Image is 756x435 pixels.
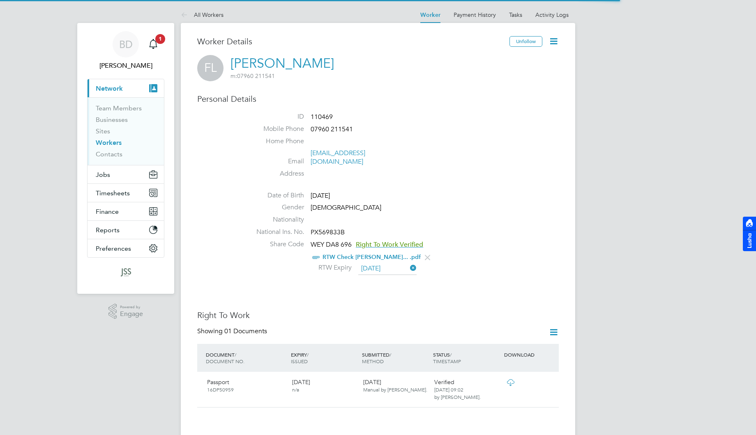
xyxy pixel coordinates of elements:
[88,202,164,220] button: Finance
[289,375,360,396] div: [DATE]
[207,386,234,393] span: 16DP50959
[358,263,417,275] input: Select one
[247,240,304,249] label: Share Code
[88,239,164,257] button: Preferences
[96,171,110,179] span: Jobs
[235,351,236,358] span: /
[120,311,143,318] span: Engage
[420,11,440,18] a: Worker
[311,192,330,200] span: [DATE]
[362,358,384,364] span: METHOD
[509,11,522,18] a: Tasks
[197,36,509,47] h3: Worker Details
[360,375,431,396] div: [DATE]
[247,169,304,178] label: Address
[118,266,133,279] img: jss-search-logo-retina.png
[434,394,481,400] span: by [PERSON_NAME].
[96,189,130,197] span: Timesheets
[247,157,304,166] label: Email
[230,72,237,80] span: m:
[535,11,569,18] a: Activity Logs
[247,137,304,146] label: Home Phone
[77,23,174,294] nav: Main navigation
[204,347,289,369] div: DOCUMENT
[120,304,143,311] span: Powered by
[96,127,110,135] a: Sites
[88,79,164,97] button: Network
[289,347,360,369] div: EXPIRY
[197,327,269,336] div: Showing
[291,358,308,364] span: ISSUED
[311,204,381,212] span: [DEMOGRAPHIC_DATA]
[311,125,353,133] span: 07960 211541
[390,351,391,358] span: /
[197,310,559,321] h3: Right To Work
[96,226,120,234] span: Reports
[96,150,122,158] a: Contacts
[88,184,164,202] button: Timesheets
[307,351,309,358] span: /
[433,358,461,364] span: TIMESTAMP
[434,386,463,393] span: [DATE] 09:02
[96,245,131,252] span: Preferences
[431,347,502,369] div: STATUS
[87,266,164,279] a: Go to home page
[224,327,267,335] span: 01 Documents
[311,263,352,272] label: RTW Expiry
[434,378,454,386] span: Verified
[87,61,164,71] span: Ben Densham
[323,254,421,261] a: RTW Check [PERSON_NAME]... .pdf
[360,347,431,369] div: SUBMITTED
[96,116,128,124] a: Businesses
[181,11,224,18] a: All Workers
[230,72,275,80] span: 07960 211541
[502,347,559,362] div: DOWNLOAD
[206,358,244,364] span: DOCUMENT NO.
[88,221,164,239] button: Reports
[454,11,496,18] a: Payment History
[96,104,142,112] a: Team Members
[119,39,133,50] span: BD
[247,125,304,133] label: Mobile Phone
[197,55,224,81] span: FL
[247,203,304,212] label: Gender
[88,97,164,165] div: Network
[247,112,304,121] label: ID
[96,85,123,92] span: Network
[155,34,165,44] span: 1
[145,31,161,57] a: 1
[87,31,164,71] a: BD[PERSON_NAME]
[96,208,119,215] span: Finance
[204,375,289,396] div: Passport
[311,240,352,249] span: WEY DA8 696
[292,386,299,393] span: n/a
[96,139,122,147] a: Workers
[450,351,452,358] span: /
[247,215,304,224] label: Nationality
[108,304,143,319] a: Powered byEngage
[247,228,304,236] label: National Ins. No.
[311,228,345,236] span: PX569833B
[197,94,559,104] h3: Personal Details
[311,113,333,121] span: 110469
[363,386,427,393] span: Manual by [PERSON_NAME].
[230,55,334,71] a: [PERSON_NAME]
[311,149,365,166] a: [EMAIL_ADDRESS][DOMAIN_NAME]
[247,191,304,200] label: Date of Birth
[88,165,164,183] button: Jobs
[509,36,542,47] button: Unfollow
[356,240,423,249] span: Right To Work Verified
